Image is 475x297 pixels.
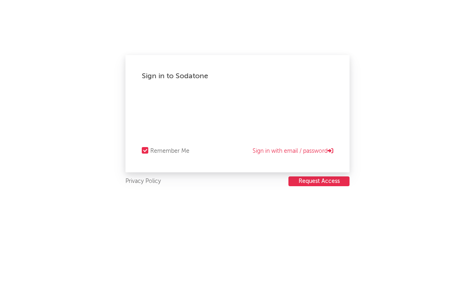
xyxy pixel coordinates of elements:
button: Request Access [288,176,350,186]
a: Privacy Policy [125,176,161,187]
a: Request Access [288,176,350,187]
a: Sign in with email / password [253,146,333,156]
div: Sign in to Sodatone [142,71,333,81]
div: Remember Me [150,146,189,156]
